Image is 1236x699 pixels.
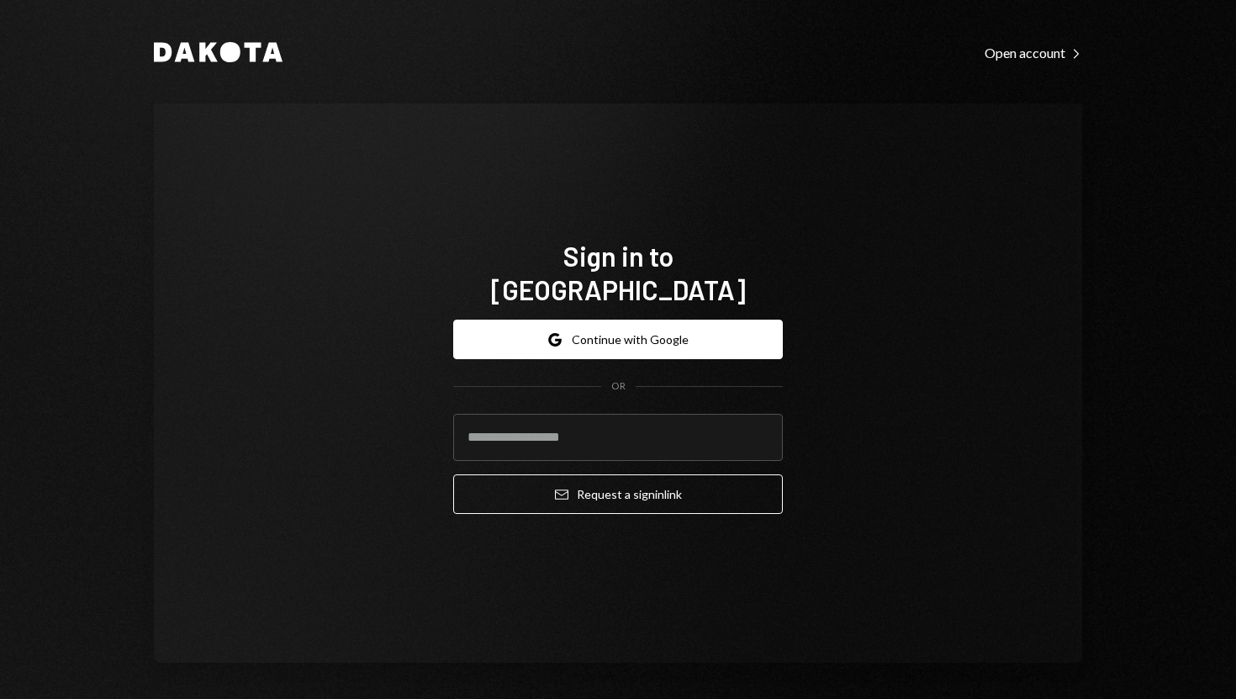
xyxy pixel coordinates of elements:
[453,474,783,514] button: Request a signinlink
[985,43,1082,61] a: Open account
[611,379,626,394] div: OR
[453,320,783,359] button: Continue with Google
[985,45,1082,61] div: Open account
[453,239,783,306] h1: Sign in to [GEOGRAPHIC_DATA]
